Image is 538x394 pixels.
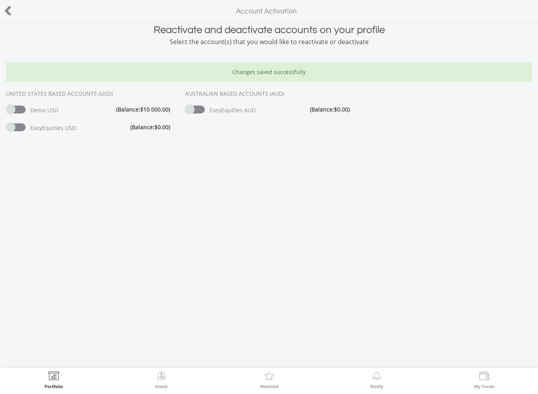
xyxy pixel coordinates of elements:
a: Portfolio [45,372,63,388]
a: Invest [155,372,167,388]
span: EasyEquities AUD [210,106,256,114]
label: Portfolio [45,384,63,388]
img: Invest Now [155,372,167,383]
div: AUSTRALIAN BASED ACCOUNTS (AUD) [185,90,352,98]
span: (Balance: ) [310,106,350,113]
span: EasyEquities USD [30,124,76,132]
div: Changes saved successfully [6,62,532,82]
div: Select the account(s) that you would like to reactivate or deactivate [6,37,532,46]
span: $0.00 [334,106,348,113]
span: (Balance: ) [116,106,170,113]
a: My Funds [474,372,494,388]
a: Watchlist [260,372,278,388]
img: View Notifications [371,372,383,383]
label: Notify [370,384,383,388]
label: Invest [155,384,167,388]
div: Reactivate and deactivate accounts on your profile [6,23,532,37]
label: Watchlist [260,384,278,388]
span: (Balance: ) [130,123,170,131]
label: Account Activation [236,6,297,17]
span: $0.00 [154,123,169,131]
img: View Funds [478,372,490,383]
span: Demo USD [30,106,58,114]
label: My Funds [474,384,494,388]
span: $10 000.00 [140,106,169,113]
img: View Portfolio [48,372,60,383]
a: Notify [370,372,383,388]
div: UNITED STATES BASED ACCOUNTS (USD) [6,90,173,98]
img: Watchlist [263,372,275,383]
